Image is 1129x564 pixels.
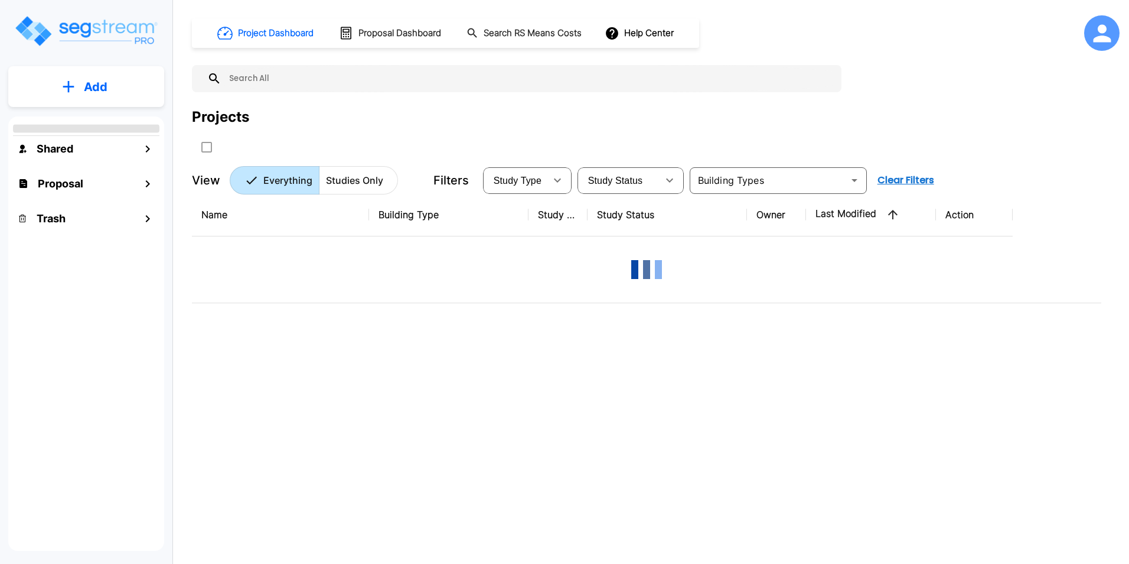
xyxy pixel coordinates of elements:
button: Project Dashboard [213,20,320,46]
th: Study Type [528,193,588,236]
span: Study Type [494,176,541,186]
input: Search All [221,65,836,92]
p: Everything [263,173,312,187]
th: Action [936,193,1013,236]
p: Studies Only [326,173,383,187]
button: Help Center [602,22,678,44]
div: Select [485,164,546,197]
h1: Search RS Means Costs [484,27,582,40]
h1: Shared [37,141,73,157]
img: Loading [623,246,670,293]
th: Building Type [369,193,528,236]
input: Building Types [693,172,844,189]
span: Study Status [588,176,643,186]
button: Search RS Means Costs [462,22,588,45]
th: Last Modified [806,193,936,236]
th: Owner [747,193,806,236]
button: Add [8,70,164,104]
th: Name [192,193,369,236]
img: Logo [14,14,158,48]
th: Study Status [588,193,747,236]
p: Filters [433,171,469,189]
button: Studies Only [319,166,398,195]
h1: Project Dashboard [238,27,314,40]
p: View [192,171,220,189]
button: Open [846,172,863,189]
h1: Proposal [38,176,83,192]
h1: Trash [37,210,66,226]
p: Add [84,78,107,96]
div: Projects [192,106,249,128]
button: Proposal Dashboard [334,21,448,46]
h1: Proposal Dashboard [358,27,441,40]
button: Everything [230,166,319,195]
button: SelectAll [195,135,218,159]
div: Select [580,164,658,197]
div: Platform [230,166,398,195]
button: Clear Filters [873,168,939,192]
